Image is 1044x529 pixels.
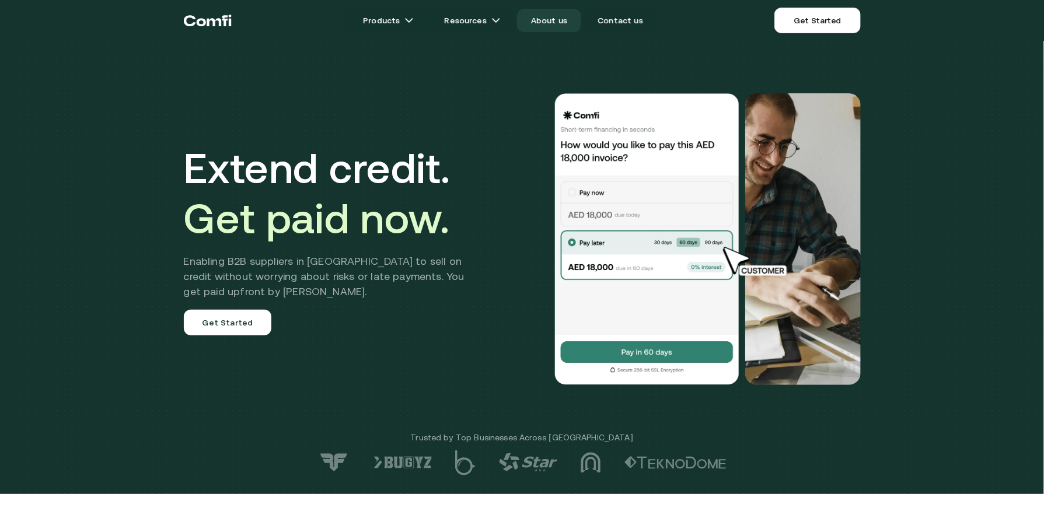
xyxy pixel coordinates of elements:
img: logo-5 [455,450,476,475]
img: arrow icons [404,16,414,25]
a: Get Started [774,8,860,33]
a: Productsarrow icons [349,9,428,32]
h1: Extend credit. [184,143,482,243]
a: Get Started [184,310,272,335]
img: logo-4 [499,453,557,472]
span: Get paid now. [184,194,450,242]
img: logo-3 [581,452,601,473]
img: cursor [715,245,800,278]
img: logo-6 [373,456,432,469]
img: Would you like to pay this AED 18,000.00 invoice? [554,93,741,385]
a: About us [517,9,581,32]
a: Resourcesarrow icons [430,9,514,32]
img: arrow icons [491,16,501,25]
h2: Enabling B2B suppliers in [GEOGRAPHIC_DATA] to sell on credit without worrying about risks or lat... [184,254,482,299]
img: Would you like to pay this AED 18,000.00 invoice? [745,93,861,385]
a: Contact us [584,9,657,32]
img: logo-2 [624,456,727,469]
img: logo-7 [318,453,350,472]
a: Return to the top of the Comfi home page [184,3,232,38]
